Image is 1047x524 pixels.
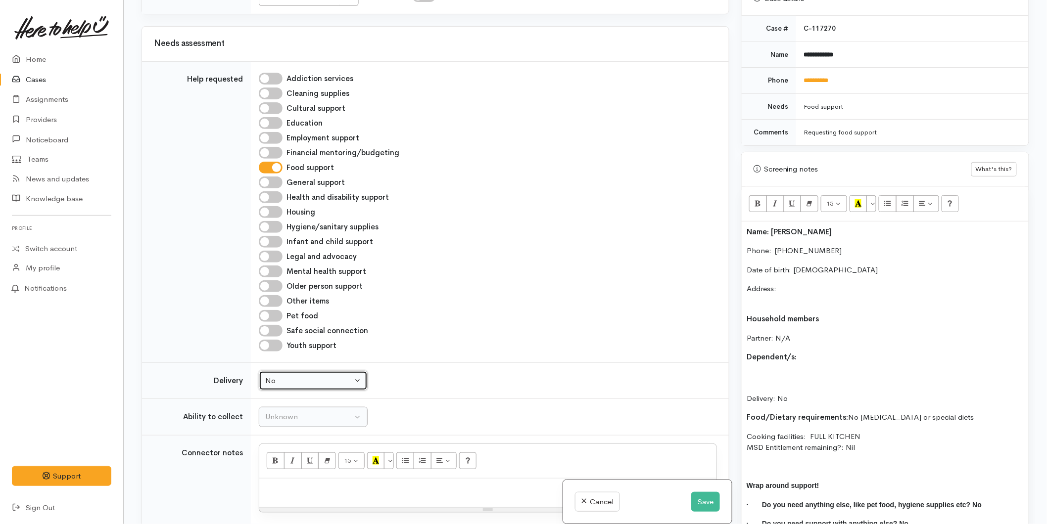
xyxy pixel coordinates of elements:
button: Unordered list (CTRL+SHIFT+NUM7) [396,452,414,469]
b: Food/Dietary requirements: [747,412,849,422]
div: Resize [259,508,716,512]
button: Bold (CTRL+B) [267,452,285,469]
p: Partner: N/A [747,333,1024,344]
td: Needs [742,93,796,120]
div: Food support [804,102,1017,112]
button: Unknown [259,407,368,427]
label: Health and disability support [286,192,389,203]
label: Infant and child support [286,236,373,248]
div: No [265,375,352,387]
button: Help [459,452,477,469]
b: Dependent/s: [747,352,797,361]
div: Unknown [265,411,352,423]
a: Cancel [575,492,620,512]
button: Bold (CTRL+B) [749,195,767,212]
button: Italic (CTRL+I) [766,195,784,212]
label: Youth support [286,340,336,351]
button: Font Size [338,452,365,469]
p: No [MEDICAL_DATA] or special diets [747,412,1024,423]
button: Font Size [821,195,847,212]
h3: Needs assessment [154,39,717,48]
label: Connector notes [182,447,243,459]
div: Requesting food support [804,128,1017,137]
td: Name [742,42,796,68]
button: Help [942,195,959,212]
label: Financial mentoring/budgeting [286,147,399,159]
label: Older person support [286,281,363,292]
h6: Profile [12,221,111,235]
button: Underline (CTRL+U) [301,452,319,469]
button: More Color [866,195,876,212]
button: Unordered list (CTRL+SHIFT+NUM7) [879,195,897,212]
td: Case # [742,16,796,42]
button: Paragraph [913,195,939,212]
p: Cooking facilities: FULL KITCHEN MSD Entitlement remaining?: Nil [747,431,1024,453]
label: Food support [286,162,334,174]
button: Support [12,466,111,486]
button: Italic (CTRL+I) [284,452,302,469]
label: Other items [286,296,329,307]
b: Name: [PERSON_NAME] [747,227,832,236]
label: Cultural support [286,103,345,114]
label: Safe social connection [286,325,368,337]
td: Phone [742,68,796,94]
span: 15 [344,456,351,465]
label: Addiction services [286,73,353,85]
span: · Do you need anything else, like pet food, hygiene supplies etc? No [747,501,982,509]
td: Help requested [142,61,251,362]
p: Delivery: No [747,371,1024,404]
td: Comments [742,120,796,145]
span: 15 [827,199,834,208]
b: Household members [747,314,819,323]
label: General support [286,177,345,188]
label: Ability to collect [183,411,243,423]
label: Hygiene/sanitary supplies [286,221,379,233]
span: Wrap around support! [747,481,819,489]
button: Save [691,492,720,512]
button: Ordered list (CTRL+SHIFT+NUM8) [896,195,914,212]
div: Screening notes [754,164,971,175]
button: More Color [384,452,394,469]
td: Delivery [142,362,251,399]
b: C-117270 [804,24,836,33]
label: Pet food [286,310,318,322]
button: Remove Font Style (CTRL+\) [318,452,336,469]
button: No [259,371,368,391]
button: Remove Font Style (CTRL+\) [801,195,818,212]
button: Recent Color [367,452,385,469]
label: Housing [286,207,315,218]
label: Education [286,118,323,129]
button: Recent Color [850,195,867,212]
p: Phone: [PHONE_NUMBER] [747,245,1024,257]
p: Address: [747,283,1024,306]
label: Employment support [286,132,359,144]
button: Ordered list (CTRL+SHIFT+NUM8) [414,452,431,469]
p: Date of birth: [DEMOGRAPHIC_DATA] [747,264,1024,276]
button: Paragraph [431,452,457,469]
label: Cleaning supplies [286,88,349,99]
button: What's this? [971,162,1017,176]
label: Legal and advocacy [286,251,357,262]
button: Underline (CTRL+U) [784,195,802,212]
label: Mental health support [286,266,366,277]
